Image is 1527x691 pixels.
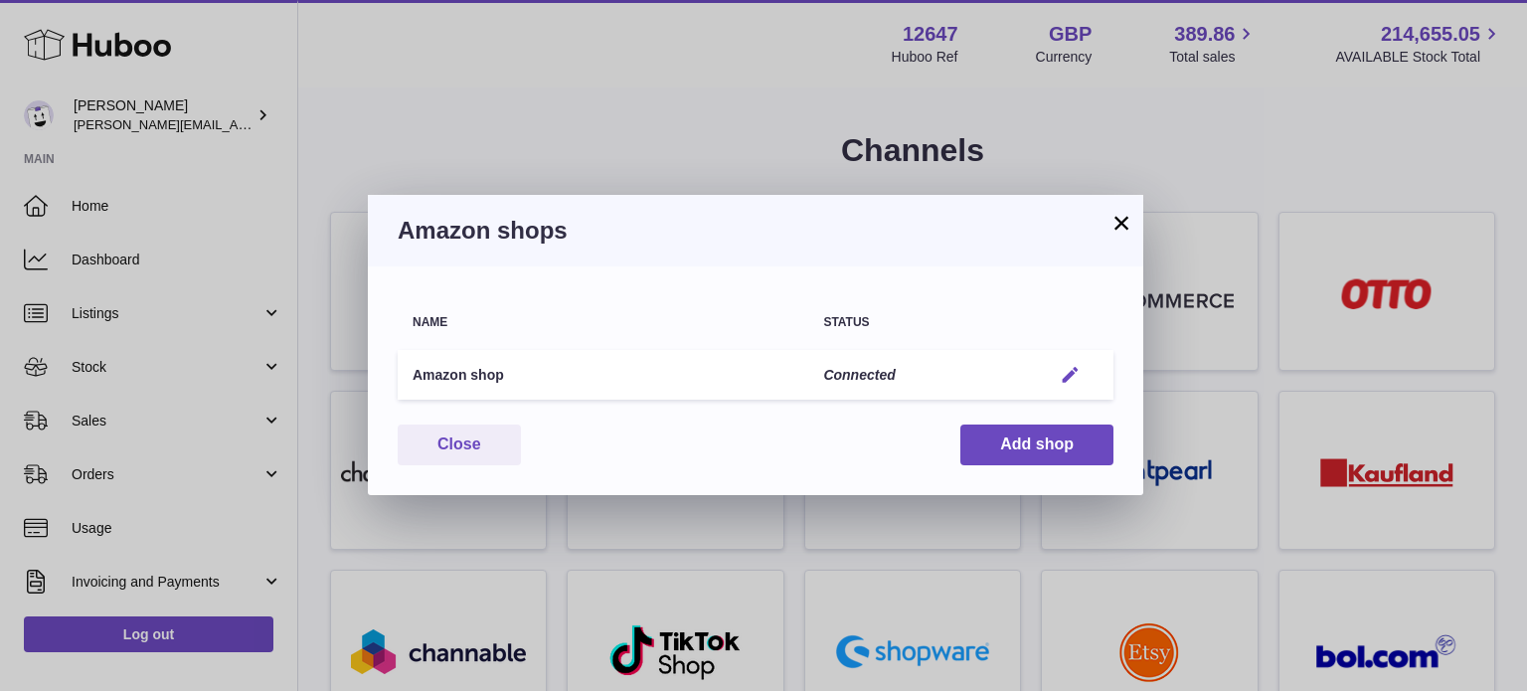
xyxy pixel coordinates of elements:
button: Close [398,425,521,465]
h3: Amazon shops [398,215,1113,247]
button: × [1109,211,1133,235]
div: Name [413,316,793,329]
div: Status [823,316,1022,329]
td: Connected [808,350,1037,401]
button: Add shop [960,425,1113,465]
td: Amazon shop [398,350,808,401]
